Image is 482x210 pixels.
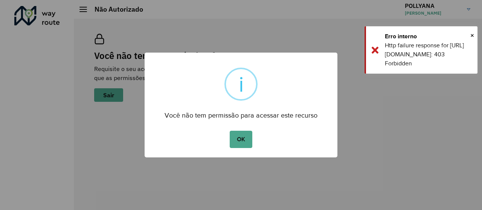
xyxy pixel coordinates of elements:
span: × [470,30,474,41]
button: OK [230,131,252,148]
button: Close [470,30,474,41]
div: Http failure response for [URL][DOMAIN_NAME]: 403 Forbidden [385,41,472,68]
div: i [239,69,244,99]
div: Erro interno [385,32,472,41]
div: Você não tem permissão para acessar este recurso [145,104,337,121]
